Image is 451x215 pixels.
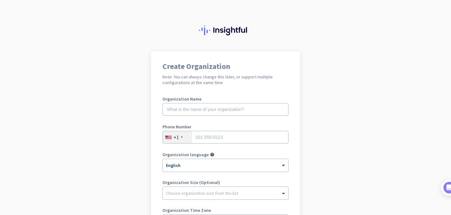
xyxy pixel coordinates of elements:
[162,74,289,85] h2: Note: You can always change this later, or support multiple configurations at the same time
[162,103,289,116] input: What is the name of your organization?
[210,152,214,157] i: help
[162,208,289,212] label: Organization Time Zone
[162,63,289,70] h1: Create Organization
[162,131,289,144] input: 201-555-0123
[162,125,289,129] label: Phone Number
[199,25,252,35] img: Insightful
[162,152,209,157] label: Organization language
[174,134,179,140] div: +1
[162,180,289,185] label: Organization Size (Optional)
[162,97,289,101] label: Organization Name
